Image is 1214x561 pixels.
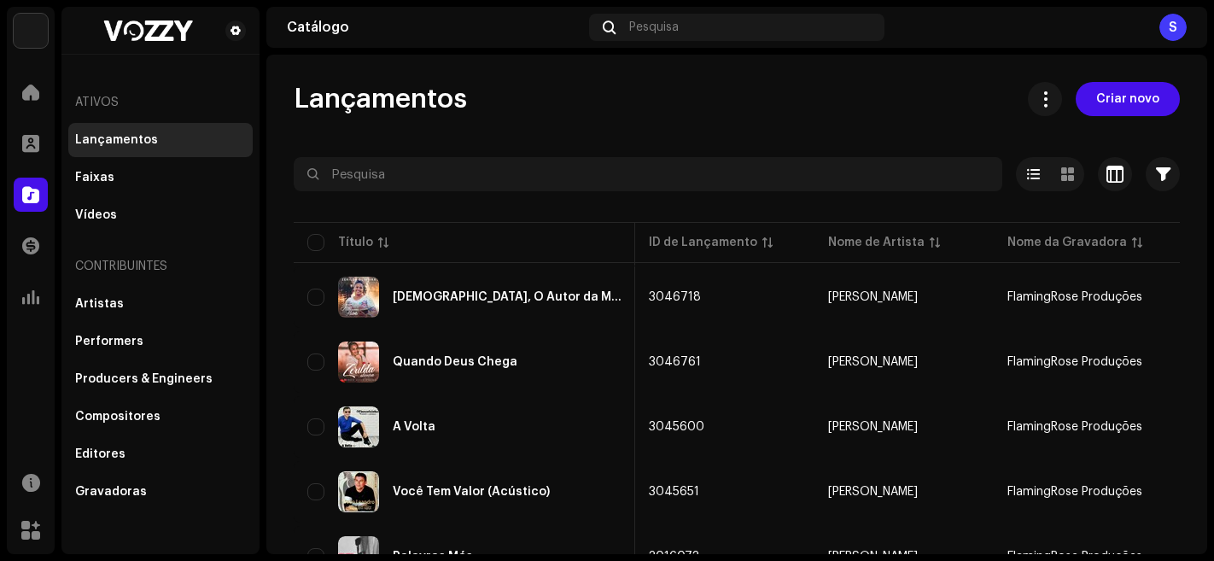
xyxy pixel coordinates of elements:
[649,486,699,498] span: 3045651
[338,342,379,383] img: e3704671-4917-4352-88a1-d2fdb936bf3d
[75,133,158,147] div: Lançamentos
[338,277,379,318] img: 908be531-cf47-41ba-8287-aa2dcd6bc922
[649,234,757,251] div: ID de Lançamento
[68,82,253,123] re-a-nav-header: Ativos
[75,20,219,41] img: c6840230-6103-4952-9a32-8a5508a60845
[649,421,704,433] span: 3045600
[393,291,622,303] div: Jesus, O Autor da Minha História
[68,198,253,232] re-m-nav-item: Vídeos
[828,421,918,433] div: [PERSON_NAME]
[1159,14,1187,41] div: S
[393,486,550,498] div: Você Tem Valor (Acústico)
[75,410,161,424] div: Compositores
[828,234,925,251] div: Nome de Artista
[294,82,467,116] span: Lançamentos
[828,356,918,368] div: [PERSON_NAME]
[828,486,918,498] div: [PERSON_NAME]
[75,171,114,184] div: Faixas
[294,157,1002,191] input: Pesquisa
[68,161,253,195] re-m-nav-item: Faixas
[287,20,582,34] div: Catálogo
[1096,82,1159,116] span: Criar novo
[1007,291,1142,303] span: FlamingRose Produções
[338,406,379,447] img: 5335fbca-6db6-40e4-9271-fa7c1473777e
[68,437,253,471] re-m-nav-item: Editores
[75,485,147,499] div: Gravadoras
[75,335,143,348] div: Performers
[828,486,980,498] span: João Leandro
[393,421,435,433] div: A Volta
[1007,234,1127,251] div: Nome da Gravadora
[338,471,379,512] img: ccc0aaa7-c2ff-4b02-9a0e-f5d4fc78aa5b
[68,123,253,157] re-m-nav-item: Lançamentos
[649,356,701,368] span: 3046761
[1007,356,1142,368] span: FlamingRose Produções
[68,362,253,396] re-m-nav-item: Producers & Engineers
[828,421,980,433] span: Manoelzinho
[338,234,373,251] div: Título
[75,297,124,311] div: Artistas
[68,287,253,321] re-m-nav-item: Artistas
[1076,82,1180,116] button: Criar novo
[393,356,517,368] div: Quando Deus Chega
[75,208,117,222] div: Vídeos
[828,291,980,303] span: Zerilda Oliveira
[68,324,253,359] re-m-nav-item: Performers
[68,400,253,434] re-m-nav-item: Compositores
[828,291,918,303] div: [PERSON_NAME]
[75,372,213,386] div: Producers & Engineers
[1007,421,1142,433] span: FlamingRose Produções
[828,356,980,368] span: Zerilda Oliveira
[649,291,701,303] span: 3046718
[68,475,253,509] re-m-nav-item: Gravadoras
[68,246,253,287] re-a-nav-header: Contribuintes
[1007,486,1142,498] span: FlamingRose Produções
[14,14,48,48] img: 1cf725b2-75a2-44e7-8fdf-5f1256b3d403
[75,447,125,461] div: Editores
[629,20,679,34] span: Pesquisa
